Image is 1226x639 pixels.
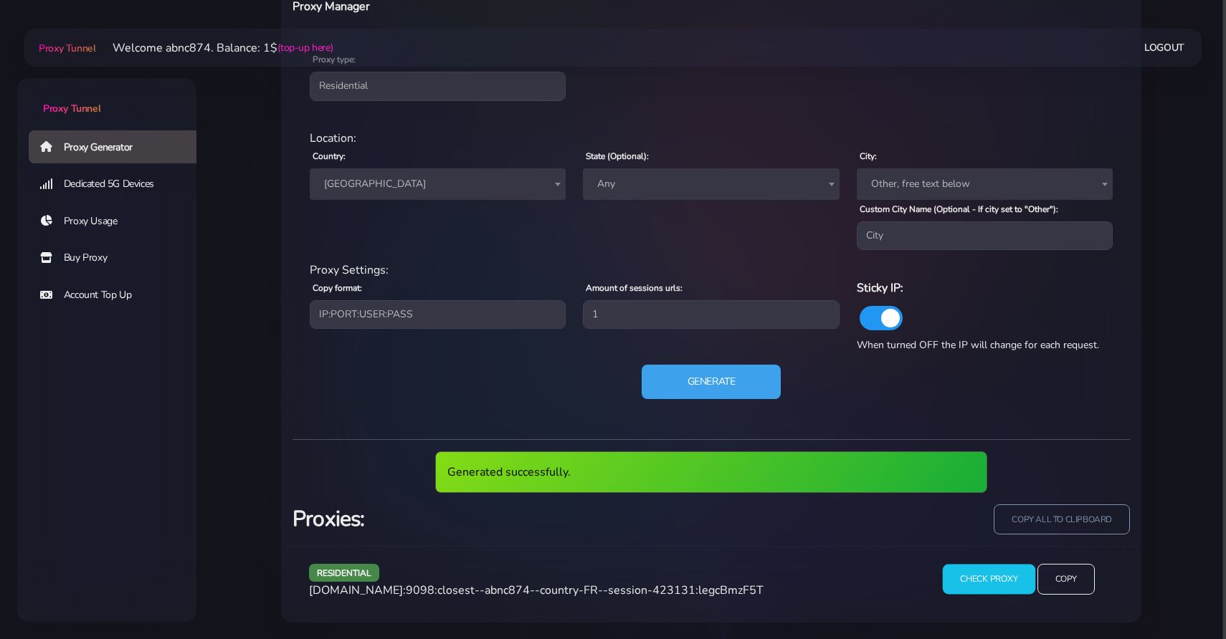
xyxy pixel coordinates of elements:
span: Proxy Tunnel [39,42,95,55]
input: City [857,221,1113,250]
span: Any [591,174,830,194]
label: Amount of sessions urls: [586,282,683,294]
a: Proxy Tunnel [17,78,196,116]
a: Buy Proxy [29,241,208,274]
span: When turned OFF the IP will change for each request. [857,338,1099,352]
a: (top-up here) [277,40,333,55]
a: Proxy Usage [29,205,208,238]
span: Other, free text below [857,168,1113,200]
label: Custom City Name (Optional - If city set to "Other"): [860,203,1058,216]
a: Account Top Up [29,279,208,312]
a: Proxy Tunnel [36,37,95,59]
h6: Sticky IP: [857,279,1113,297]
span: France [318,174,557,194]
span: residential [309,564,379,582]
label: City: [860,150,877,163]
span: Any [583,168,839,200]
input: Check Proxy [943,564,1035,594]
a: Proxy Generator [29,130,208,163]
h3: Proxies: [293,504,703,534]
a: Dedicated 5G Devices [29,168,208,201]
span: [DOMAIN_NAME]:9098:closest--abnc874--country-FR--session-423131:legcBmzF5T [309,582,764,598]
input: Copy [1037,564,1095,595]
div: Proxy Settings: [301,261,1121,279]
span: Proxy Tunnel [43,102,100,115]
span: Other, free text below [865,174,1104,194]
label: Copy format: [313,282,362,294]
label: Country: [313,150,346,163]
div: Generated successfully. [435,451,988,493]
button: Generate [642,365,781,399]
input: copy all to clipboard [994,504,1130,535]
div: Location: [301,130,1121,147]
iframe: Webchat Widget [1156,570,1208,621]
span: France [310,168,566,200]
a: Logout [1144,34,1184,61]
li: Welcome abnc874. Balance: 1$ [95,39,333,57]
label: State (Optional): [586,150,649,163]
